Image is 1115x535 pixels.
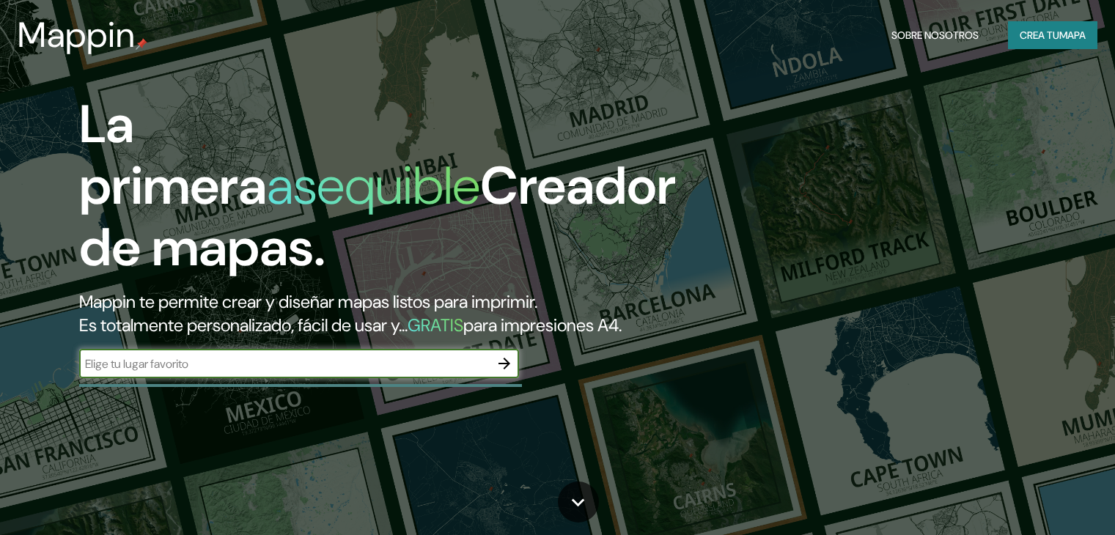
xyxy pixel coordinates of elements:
[463,314,622,336] font: para impresiones A4.
[18,12,136,58] font: Mappin
[891,29,979,42] font: Sobre nosotros
[886,21,985,49] button: Sobre nosotros
[408,314,463,336] font: GRATIS
[136,38,147,50] img: pin de mapeo
[1059,29,1086,42] font: mapa
[79,152,676,281] font: Creador de mapas.
[79,90,267,220] font: La primera
[1020,29,1059,42] font: Crea tu
[1008,21,1097,49] button: Crea tumapa
[79,290,537,313] font: Mappin te permite crear y diseñar mapas listos para imprimir.
[79,314,408,336] font: Es totalmente personalizado, fácil de usar y...
[267,152,480,220] font: asequible
[79,355,490,372] input: Elige tu lugar favorito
